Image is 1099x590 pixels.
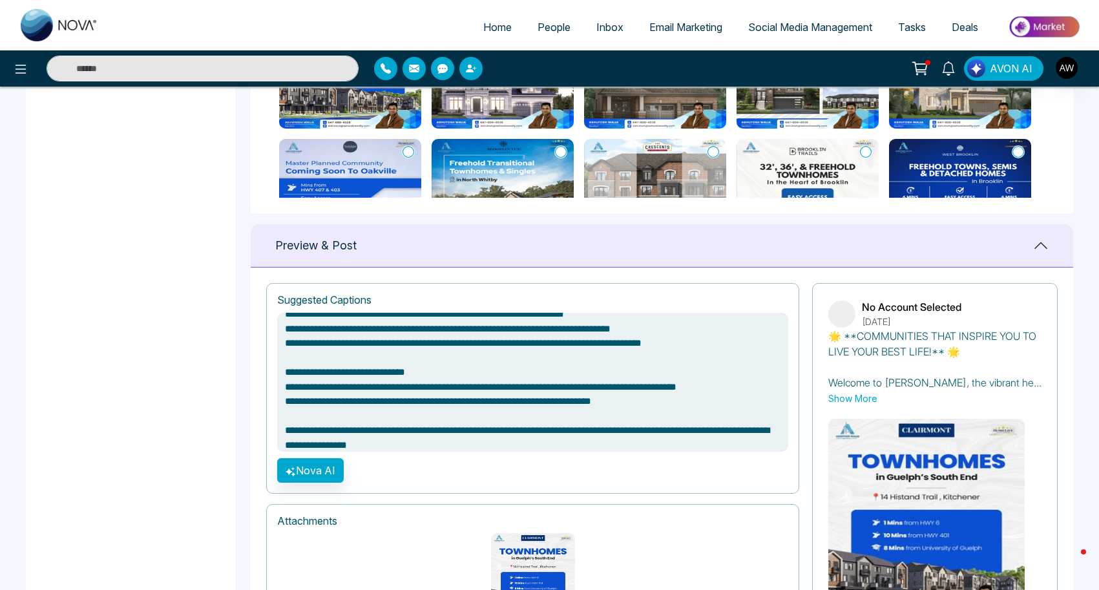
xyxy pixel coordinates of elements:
span: Deals [952,21,978,34]
button: AVON AI [964,56,1043,81]
img: The Crescents in North Brampton (2).png [584,139,726,284]
a: Email Marketing [636,15,735,39]
span: Email Marketing [649,21,722,34]
img: User Avatar [1056,57,1078,79]
h1: Suggested Captions [277,294,372,306]
img: Brooklin Vue s in North Whitby (2).png [432,139,574,284]
p: 🌟 **COMMUNITIES THAT INSPIRE YOU TO LIVE YOUR BEST LIFE!** 🌟 Welcome to [PERSON_NAME], the vibran... [828,328,1041,390]
a: Inbox [583,15,636,39]
img: Lead Flow [967,59,985,78]
a: Deals [939,15,991,39]
span: Social Media Management [748,21,872,34]
p: No Account Selected [862,299,961,315]
img: Market-place.gif [998,12,1091,41]
span: Inbox [596,21,623,34]
img: Trafalgar Highlands.jpeg [279,139,421,284]
a: People [525,15,583,39]
span: Tasks [898,21,926,34]
img: WEST BROOKLIN (2).png [889,139,1031,284]
h1: Preview & Post [275,238,357,253]
img: Nova CRM Logo [21,9,98,41]
iframe: Intercom live chat [1055,546,1086,577]
a: Social Media Management [735,15,885,39]
span: People [538,21,570,34]
span: AVON AI [990,61,1032,76]
p: [DATE] [862,315,961,328]
span: Home [483,21,512,34]
a: Home [470,15,525,39]
button: Nova AI [277,458,344,483]
button: Show More [828,392,877,405]
img: Brooklin Trails (2).png [737,139,879,284]
h1: Attachments [277,515,788,527]
a: Tasks [885,15,939,39]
